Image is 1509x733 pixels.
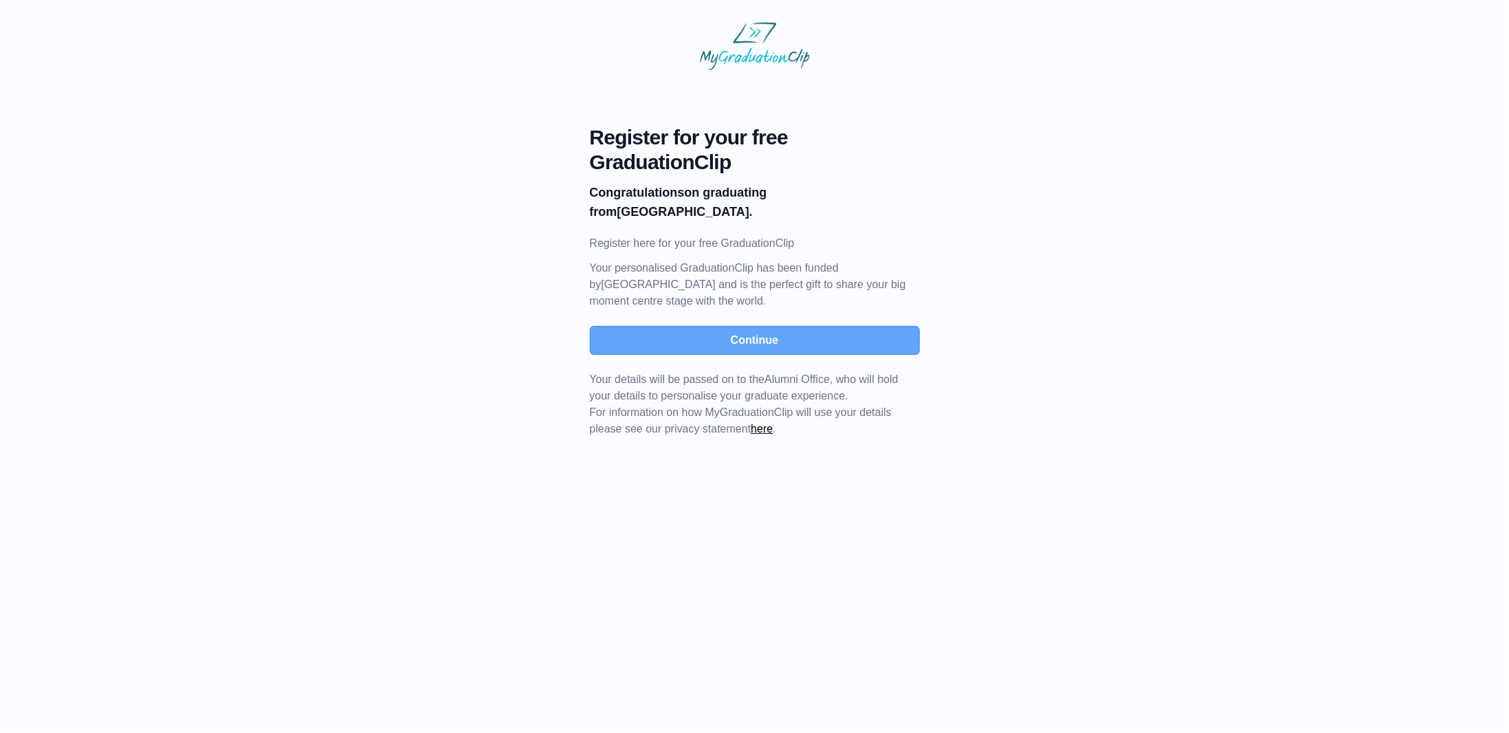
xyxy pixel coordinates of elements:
[590,186,685,199] b: Congratulations
[590,150,920,175] span: GraduationClip
[590,373,899,402] span: Your details will be passed on to the , who will hold your details to personalise your graduate e...
[751,423,773,435] a: here
[590,183,920,221] p: on graduating from [GEOGRAPHIC_DATA].
[700,22,810,70] img: MyGraduationClip
[764,373,830,385] span: Alumni Office
[590,373,899,435] span: For information on how MyGraduationClip will use your details please see our privacy statement .
[590,260,920,309] p: Your personalised GraduationClip has been funded by [GEOGRAPHIC_DATA] and is the perfect gift to ...
[590,235,920,252] p: Register here for your free GraduationClip
[590,125,920,150] span: Register for your free
[590,326,920,355] button: Continue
